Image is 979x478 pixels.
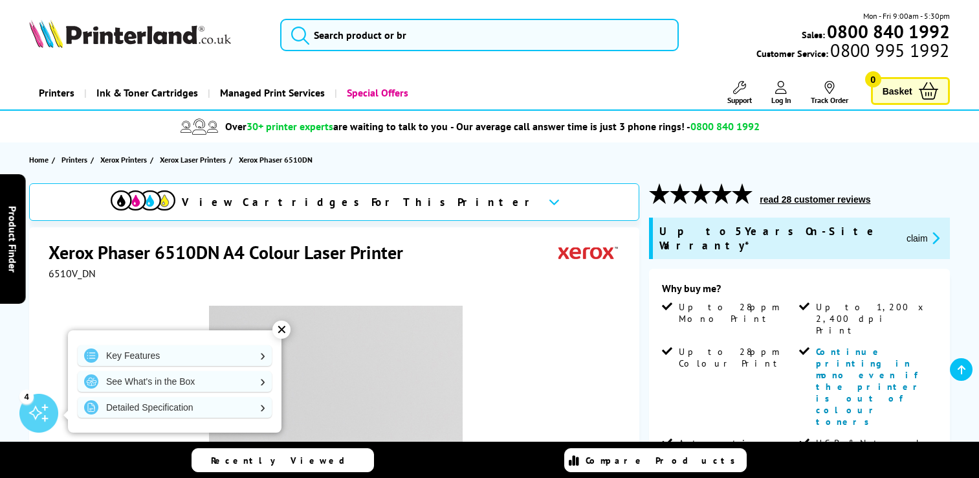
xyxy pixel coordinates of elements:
[690,120,760,133] span: 0800 840 1992
[49,240,416,264] h1: Xerox Phaser 6510DN A4 Colour Laser Printer
[29,76,84,109] a: Printers
[771,95,791,105] span: Log In
[756,44,949,60] span: Customer Service:
[679,301,797,324] span: Up to 28ppm Mono Print
[239,153,313,166] span: Xerox Phaser 6510DN
[61,153,91,166] a: Printers
[816,437,921,449] span: USB & Network
[827,19,950,43] b: 0800 840 1992
[756,194,874,205] button: read 28 customer reviews
[816,346,925,427] span: Continue printing in mono even if the printer is out of colour toners
[29,153,49,166] span: Home
[280,19,679,51] input: Search product or br
[29,19,231,48] img: Printerland Logo
[771,81,791,105] a: Log In
[111,190,175,211] img: View Cartridges
[100,153,150,166] a: Xerox Printers
[727,81,752,105] a: Support
[239,153,316,166] a: Xerox Phaser 6510DN
[49,267,96,280] span: 6510V_DN
[84,76,208,109] a: Ink & Toner Cartridges
[100,153,147,166] span: Xerox Printers
[19,389,34,404] div: 4
[29,19,264,51] a: Printerland Logo
[192,448,374,472] a: Recently Viewed
[182,195,538,209] span: View Cartridges For This Printer
[863,10,950,22] span: Mon - Fri 9:00am - 5:30pm
[662,282,936,301] div: Why buy me?
[903,231,943,245] button: promo-description
[450,120,760,133] span: - Our average call answer time is just 3 phone rings! -
[679,346,797,369] span: Up to 28ppm Colour Print
[802,28,825,41] span: Sales:
[586,455,742,466] span: Compare Products
[564,448,747,472] a: Compare Products
[659,224,896,253] span: Up to 5 Years On-Site Warranty*
[272,321,291,339] div: ✕
[811,81,848,105] a: Track Order
[160,153,226,166] span: Xerox Laser Printers
[828,44,949,56] span: 0800 995 1992
[825,25,950,38] a: 0800 840 1992
[727,95,752,105] span: Support
[883,82,912,100] span: Basket
[78,397,272,418] a: Detailed Specification
[78,345,272,366] a: Key Features
[558,240,618,264] img: Xerox
[247,120,333,133] span: 30+ printer experts
[96,76,198,109] span: Ink & Toner Cartridges
[335,76,418,109] a: Special Offers
[816,301,934,336] span: Up to 1,200 x 2,400 dpi Print
[865,71,881,87] span: 0
[29,153,52,166] a: Home
[160,153,229,166] a: Xerox Laser Printers
[871,77,950,105] a: Basket 0
[225,120,448,133] span: Over are waiting to talk to you
[6,206,19,273] span: Product Finder
[208,76,335,109] a: Managed Print Services
[211,455,358,466] span: Recently Viewed
[61,153,87,166] span: Printers
[78,371,272,392] a: See What's in the Box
